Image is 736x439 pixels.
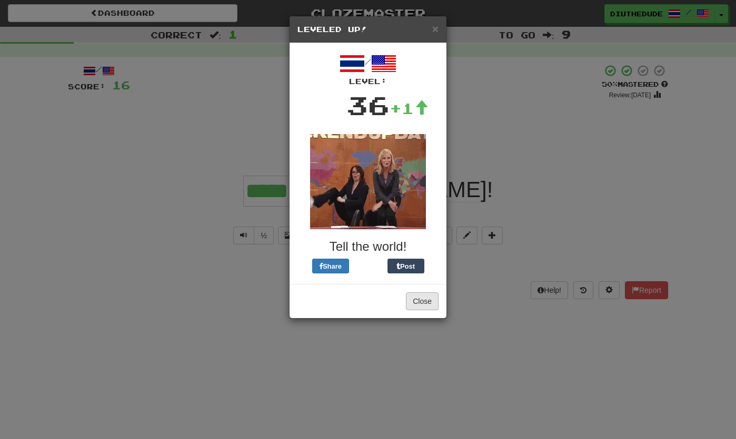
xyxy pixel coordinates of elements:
[432,23,439,35] span: ×
[297,76,439,87] div: Level:
[310,134,426,229] img: tina-fey-e26f0ac03c4892f6ddeb7d1003ac1ab6e81ce7d97c2ff70d0ee9401e69e3face.gif
[297,240,439,253] h3: Tell the world!
[387,259,424,273] button: Post
[349,259,387,273] iframe: X Post Button
[390,98,429,119] div: +1
[432,23,439,34] button: Close
[406,292,439,310] button: Close
[297,24,439,35] h5: Leveled Up!
[297,51,439,87] div: /
[346,87,390,124] div: 36
[312,259,349,273] button: Share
